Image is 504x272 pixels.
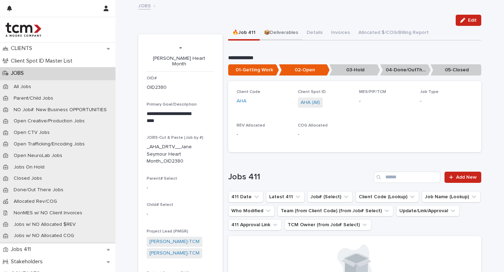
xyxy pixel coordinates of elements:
button: Edit [456,15,481,26]
p: OID2380 [147,84,167,91]
button: TCM Owner (from Job# Select) [285,219,371,230]
p: - [237,131,289,138]
p: Allocated Rev/COG [8,199,63,205]
a: AHA (All) [301,99,320,106]
button: 📦Deliverables [260,26,302,41]
span: Client Spot ID [298,90,326,94]
a: AHA [237,98,246,105]
p: _AHA_DRTV__Jane Seymour Heart Month_OID2380 [147,143,197,165]
span: Client Code [237,90,260,94]
a: Add New [444,172,481,183]
p: 01-Getting Work [228,64,279,76]
span: Add New [456,175,477,180]
p: Open Creative/Production Jobs [8,118,90,124]
button: Invoices [327,26,354,41]
button: Client Code (Lookup) [356,191,419,202]
p: - [147,210,214,218]
p: CLIENTS [8,45,38,52]
a: JOBS [138,1,151,9]
p: - [147,184,214,192]
p: - [420,98,473,105]
p: Jobs w/ NO Allocated COG [8,233,80,239]
p: NonMES w/ NO Client Invoices [8,210,88,216]
button: 411 Date [228,191,263,202]
p: - [147,43,214,53]
p: - [298,131,351,138]
p: Jobs On Hold [8,164,50,170]
p: 04-Done/OutThere [380,64,431,76]
span: Parent# Select [147,177,177,181]
button: Job# (Select) [307,191,353,202]
p: Parent/Child Jobs [8,95,59,101]
img: 4hMmSqQkux38exxPVZHQ [6,23,41,37]
p: - [359,98,412,105]
button: 411 Approval Link [228,219,282,230]
a: [PERSON_NAME]-TCM [149,238,199,245]
p: Closed Jobs [8,176,48,181]
button: Latest 411 [266,191,304,202]
p: NO Job#: New Business OPPORTUNITIES [8,107,112,113]
button: 🔥Job 411 [228,26,260,41]
p: Done/Out There Jobs [8,187,69,193]
button: Details [302,26,327,41]
span: Child# Select [147,203,173,207]
p: 02-Open [279,64,330,76]
p: All Jobs [8,84,37,90]
span: Primary Goal/Description [147,102,197,107]
span: REV Allocated [237,123,265,128]
p: Jobs w/ NO Allocated $REV [8,222,81,228]
p: Stakeholders [8,258,48,265]
button: Job Name (Lookup) [422,191,481,202]
span: JOBS-Cut & Paste (Job by #) [147,136,203,140]
span: Edit [468,18,477,23]
p: 03-Hold [329,64,380,76]
p: Jobs 411 [8,246,36,253]
span: Project Lead (PMGR) [147,229,188,234]
p: Client Spot ID Master List [8,58,78,64]
button: Allocated $/COG/Billing Report [354,26,433,41]
p: Open NeuroLab Jobs [8,153,68,159]
p: JOBS [8,70,29,77]
button: Team (from Client Code) (from Job# Select) [278,205,393,216]
span: OID# [147,76,157,80]
span: COG Allocated [298,123,328,128]
p: 05-Closed [430,64,481,76]
h1: Jobs 411 [228,172,371,182]
input: Search [374,172,440,183]
span: MES/PIF/TCM [359,90,386,94]
p: Open CTV Jobs [8,130,55,136]
span: Job Type [420,90,439,94]
p: Open Trafficking/Encoding Jobs [8,141,90,147]
button: Update/Link/Approval [396,205,460,216]
button: Who Modified [228,205,275,216]
p: [PERSON_NAME] Heart Month [147,56,211,67]
a: [PERSON_NAME]-TCM [149,250,199,257]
